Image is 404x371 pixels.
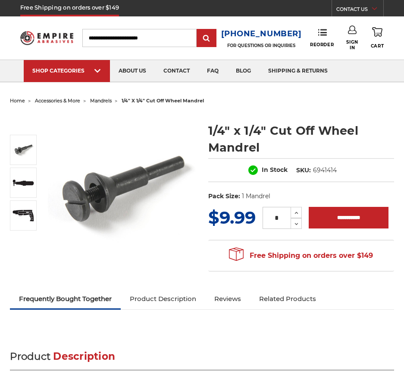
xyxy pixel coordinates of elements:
span: In Stock [262,166,288,174]
a: Related Products [250,289,325,308]
a: accessories & more [35,98,80,104]
img: Empire Abrasives [20,28,73,48]
img: Mandrel can be used on a Die Grinder [13,176,34,190]
span: Sign In [345,39,360,51]
a: mandrels [90,98,112,104]
dt: SKU: [296,166,311,175]
a: Reorder [310,29,334,47]
dd: 1 Mandrel [242,192,270,201]
a: Reviews [205,289,250,308]
a: shipping & returns [260,60,336,82]
p: FOR QUESTIONS OR INQUIRIES [221,43,302,48]
span: Reorder [310,42,334,48]
img: Mandrel can be used on a Power Drill [13,209,34,222]
img: 1/4" inch x 1/4" inch mandrel [13,139,34,161]
h1: 1/4" x 1/4" Cut Off Wheel Mandrel [208,122,394,156]
img: 1/4" inch x 1/4" inch mandrel [48,118,196,266]
a: contact [155,60,198,82]
a: [PHONE_NUMBER] [221,28,302,40]
span: $9.99 [208,207,256,228]
a: blog [227,60,260,82]
a: about us [110,60,155,82]
a: Product Description [121,289,205,308]
div: SHOP CATEGORIES [32,67,101,74]
span: Product [10,350,50,362]
a: CONTACT US [336,4,383,16]
dd: 6941414 [313,166,337,175]
span: Free Shipping on orders over $149 [229,247,373,264]
span: Description [53,350,115,362]
dt: Pack Size: [208,192,240,201]
a: home [10,98,25,104]
a: Frequently Bought Together [10,289,121,308]
span: 1/4" x 1/4" cut off wheel mandrel [122,98,204,104]
span: Cart [371,43,384,49]
input: Submit [198,30,215,47]
a: Cart [371,25,384,50]
a: faq [198,60,227,82]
